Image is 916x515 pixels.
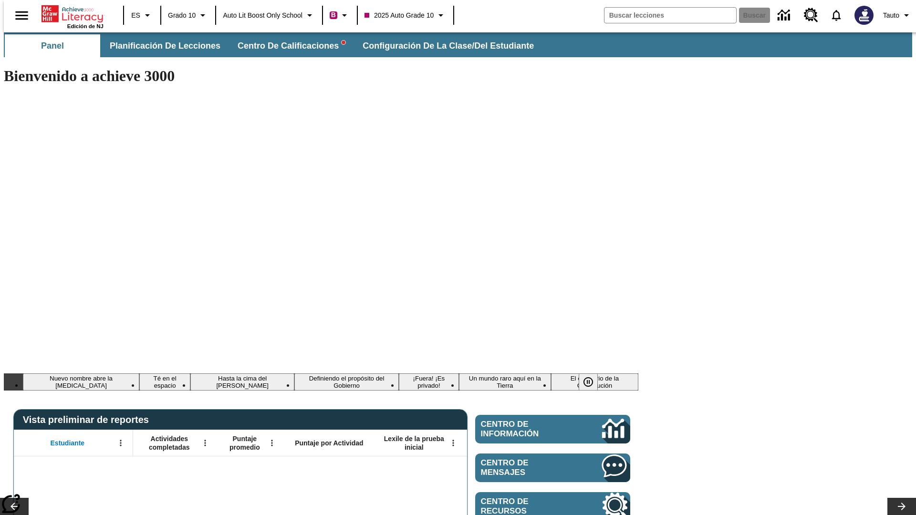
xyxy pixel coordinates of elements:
[883,10,899,21] span: Tauto
[604,8,736,23] input: Buscar campo
[342,41,345,44] svg: writing assistant alert
[4,34,542,57] div: Subbarra de navegación
[481,458,573,477] span: Centro de mensajes
[139,373,190,391] button: Diapositiva 2 Té en el espacio
[102,34,228,57] button: Planificación de lecciones
[164,7,212,24] button: Grado: Grado 10, Elige un grado
[363,41,534,51] span: Configuración de la clase/del estudiante
[459,373,551,391] button: Diapositiva 6 Un mundo raro aquí en la Tierra
[331,9,336,21] span: B
[4,67,638,85] h1: Bienvenido a achieve 3000
[131,10,140,21] span: ES
[481,420,570,439] span: Centro de información
[361,7,450,24] button: Clase: 2025 Auto Grade 10, Selecciona una clase
[198,436,212,450] button: Abrir menú
[190,373,294,391] button: Diapositiva 3 Hasta la cima del monte Tai
[772,2,798,29] a: Centro de información
[5,34,100,57] button: Panel
[355,34,541,57] button: Configuración de la clase/del estudiante
[219,7,319,24] button: Escuela: Auto Lit Boost only School, Seleccione su escuela
[8,1,36,30] button: Abrir el menú lateral
[579,373,607,391] div: Pausar
[879,7,916,24] button: Perfil/Configuración
[23,414,154,425] span: Vista preliminar de reportes
[798,2,824,28] a: Centro de recursos, Se abrirá en una pestaña nueva.
[326,7,354,24] button: Boost El color de la clase es rojo violeta. Cambiar el color de la clase.
[222,434,268,452] span: Puntaje promedio
[168,10,196,21] span: Grado 10
[67,23,104,29] span: Edición de NJ
[294,373,399,391] button: Diapositiva 4 Definiendo el propósito del Gobierno
[51,439,85,447] span: Estudiante
[446,436,460,450] button: Abrir menú
[223,10,302,21] span: Auto Lit Boost only School
[4,32,912,57] div: Subbarra de navegación
[379,434,449,452] span: Lexile de la prueba inicial
[238,41,345,51] span: Centro de calificaciones
[824,3,849,28] a: Notificaciones
[230,34,353,57] button: Centro de calificaciones
[138,434,201,452] span: Actividades completadas
[849,3,879,28] button: Escoja un nuevo avatar
[110,41,220,51] span: Planificación de lecciones
[579,373,598,391] button: Pausar
[42,3,104,29] div: Portada
[265,436,279,450] button: Abrir menú
[23,373,139,391] button: Diapositiva 1 Nuevo nombre abre la llaga
[364,10,434,21] span: 2025 Auto Grade 10
[295,439,363,447] span: Puntaje por Actividad
[475,415,630,443] a: Centro de información
[42,4,104,23] a: Portada
[551,373,638,391] button: Diapositiva 7 El equilibrio de la Constitución
[887,498,916,515] button: Carrusel de lecciones, seguir
[41,41,64,51] span: Panel
[114,436,128,450] button: Abrir menú
[475,453,630,482] a: Centro de mensajes
[854,6,874,25] img: Avatar
[127,7,157,24] button: Lenguaje: ES, Selecciona un idioma
[399,373,459,391] button: Diapositiva 5 ¡Fuera! ¡Es privado!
